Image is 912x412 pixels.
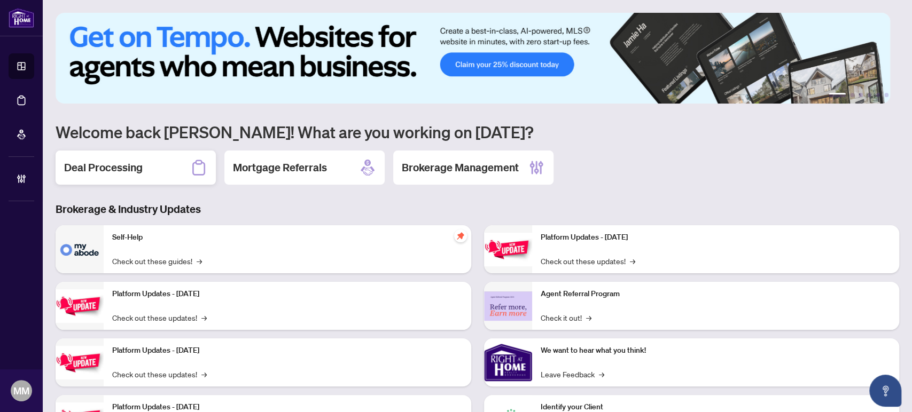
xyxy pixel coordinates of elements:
span: → [201,368,207,380]
a: Check out these updates!→ [541,255,635,267]
img: logo [9,8,34,28]
h2: Brokerage Management [402,160,519,175]
button: 2 [850,93,854,97]
a: Check out these guides!→ [112,255,202,267]
p: We want to hear what you think! [541,345,891,356]
p: Agent Referral Program [541,288,891,300]
button: 3 [859,93,863,97]
span: → [201,312,207,323]
button: 6 [884,93,888,97]
button: 5 [876,93,880,97]
img: Agent Referral Program [484,291,532,321]
a: Leave Feedback→ [541,368,604,380]
p: Self-Help [112,232,463,243]
button: 4 [867,93,871,97]
span: → [197,255,202,267]
span: MM [13,383,29,398]
p: Platform Updates - [DATE] [112,345,463,356]
img: Platform Updates - September 16, 2025 [56,289,104,323]
a: Check out these updates!→ [112,312,207,323]
span: pushpin [454,229,467,242]
a: Check out these updates!→ [112,368,207,380]
img: Self-Help [56,225,104,273]
h1: Welcome back [PERSON_NAME]! What are you working on [DATE]? [56,122,899,142]
span: → [630,255,635,267]
button: Open asap [869,375,901,407]
span: → [599,368,604,380]
img: We want to hear what you think! [484,338,532,386]
img: Slide 0 [56,13,890,104]
img: Platform Updates - July 21, 2025 [56,346,104,379]
button: 1 [829,93,846,97]
span: → [586,312,591,323]
p: Platform Updates - [DATE] [541,232,891,243]
a: Check it out!→ [541,312,591,323]
p: Platform Updates - [DATE] [112,288,463,300]
h2: Mortgage Referrals [233,160,327,175]
h2: Deal Processing [64,160,143,175]
img: Platform Updates - June 23, 2025 [484,233,532,266]
h3: Brokerage & Industry Updates [56,202,899,217]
